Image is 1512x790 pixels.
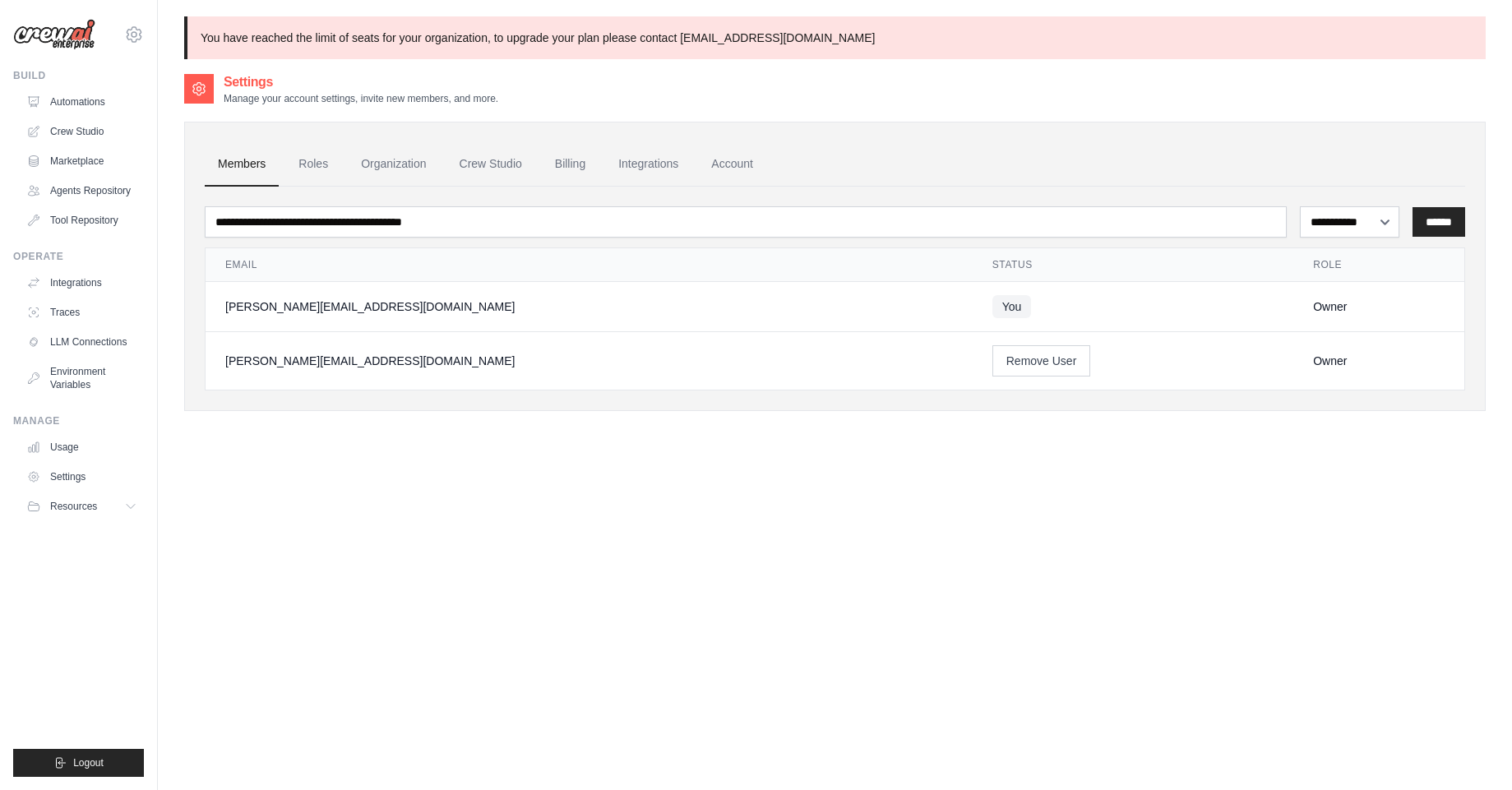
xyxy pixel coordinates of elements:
[13,250,144,263] div: Operate
[13,414,144,427] div: Manage
[285,142,341,187] a: Roles
[205,142,279,187] a: Members
[50,500,97,513] span: Resources
[20,493,144,520] button: Resources
[20,464,144,490] a: Settings
[1313,298,1445,315] div: Owner
[20,358,144,398] a: Environment Variables
[20,434,144,460] a: Usage
[20,329,144,355] a: LLM Connections
[13,19,95,50] img: Logo
[20,178,144,204] a: Agents Repository
[224,92,498,105] p: Manage your account settings, invite new members, and more.
[973,248,1293,282] th: Status
[20,89,144,115] a: Automations
[184,16,1486,59] p: You have reached the limit of seats for your organization, to upgrade your plan please contact [E...
[698,142,766,187] a: Account
[225,298,953,315] div: [PERSON_NAME][EMAIL_ADDRESS][DOMAIN_NAME]
[225,353,953,369] div: [PERSON_NAME][EMAIL_ADDRESS][DOMAIN_NAME]
[20,118,144,145] a: Crew Studio
[13,749,144,777] button: Logout
[605,142,691,187] a: Integrations
[20,299,144,326] a: Traces
[206,248,973,282] th: Email
[73,756,104,769] span: Logout
[224,72,498,92] h2: Settings
[542,142,599,187] a: Billing
[20,148,144,174] a: Marketplace
[13,69,144,82] div: Build
[992,345,1091,377] button: Remove User
[1313,353,1445,369] div: Owner
[20,270,144,296] a: Integrations
[348,142,439,187] a: Organization
[20,207,144,233] a: Tool Repository
[446,142,535,187] a: Crew Studio
[1293,248,1464,282] th: Role
[992,295,1032,318] span: You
